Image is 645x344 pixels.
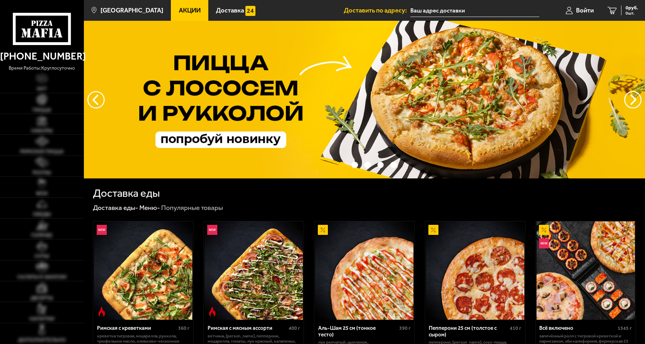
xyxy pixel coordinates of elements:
[30,296,53,301] span: Десерты
[314,221,414,320] a: АкционныйАль-Шам 25 см (тонкое тесто)
[29,316,54,321] span: Напитки
[410,4,539,17] span: проспект Кузнецова, 23к1
[204,221,304,320] a: НовинкаОстрое блюдоРимская с мясным ассорти
[93,221,193,320] a: НовинкаОстрое блюдоРимская с креветками
[576,7,594,14] span: Войти
[161,203,223,212] div: Популярные товары
[37,86,47,91] span: Хит
[204,221,303,320] img: Римская с мясным ассорти
[510,325,521,331] span: 410 г
[36,191,48,196] span: WOK
[428,225,438,235] img: Акционный
[179,7,201,14] span: Акции
[87,91,105,108] button: следующий
[93,188,160,199] h1: Доставка еды
[536,221,636,320] a: АкционныйНовинкаВсё включено
[31,233,52,238] span: Горячее
[289,325,300,331] span: 400 г
[207,225,217,235] img: Новинка
[178,325,190,331] span: 360 г
[624,91,642,108] button: предыдущий
[351,162,358,168] button: точки переключения
[17,274,67,280] span: Салаты и закуски
[344,7,410,14] span: Доставить по адресу:
[425,221,525,320] a: АкционныйПепперони 25 см (толстое с сыром)
[33,170,51,175] span: Роллы
[33,212,51,217] span: Обеды
[426,221,524,320] img: Пепперони 25 см (толстое с сыром)
[315,221,413,320] img: Аль-Шам 25 см (тонкое тесто)
[97,307,107,317] img: Острое блюдо
[216,7,244,14] span: Доставка
[20,149,64,154] span: Римская пицца
[539,238,549,248] img: Новинка
[377,162,384,168] button: точки переключения
[626,6,638,10] span: 0 руб.
[537,221,635,320] img: Всё включено
[208,325,287,332] div: Римская с мясным ассорти
[101,7,163,14] span: [GEOGRAPHIC_DATA]
[390,162,397,168] button: точки переключения
[339,162,345,168] button: точки переключения
[207,307,217,317] img: Острое блюдо
[93,204,138,212] a: Доставка еды-
[18,337,66,343] span: Дополнительно
[410,4,539,17] input: Ваш адрес доставки
[539,325,616,332] div: Всё включено
[245,6,255,16] img: 15daf4d41897b9f0e9f617042186c801.svg
[429,325,508,338] div: Пепперони 25 см (толстое с сыром)
[94,221,192,320] img: Римская с креветками
[618,325,632,331] span: 1345 г
[31,128,53,133] span: Наборы
[139,204,160,212] a: Меню-
[318,325,398,338] div: Аль-Шам 25 см (тонкое тесто)
[318,225,328,235] img: Акционный
[626,11,638,15] span: 0 шт.
[399,325,411,331] span: 390 г
[364,162,371,168] button: точки переключения
[33,107,51,113] span: Пицца
[539,225,549,235] img: Акционный
[97,325,176,332] div: Римская с креветками
[97,225,107,235] img: Новинка
[35,254,49,259] span: Супы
